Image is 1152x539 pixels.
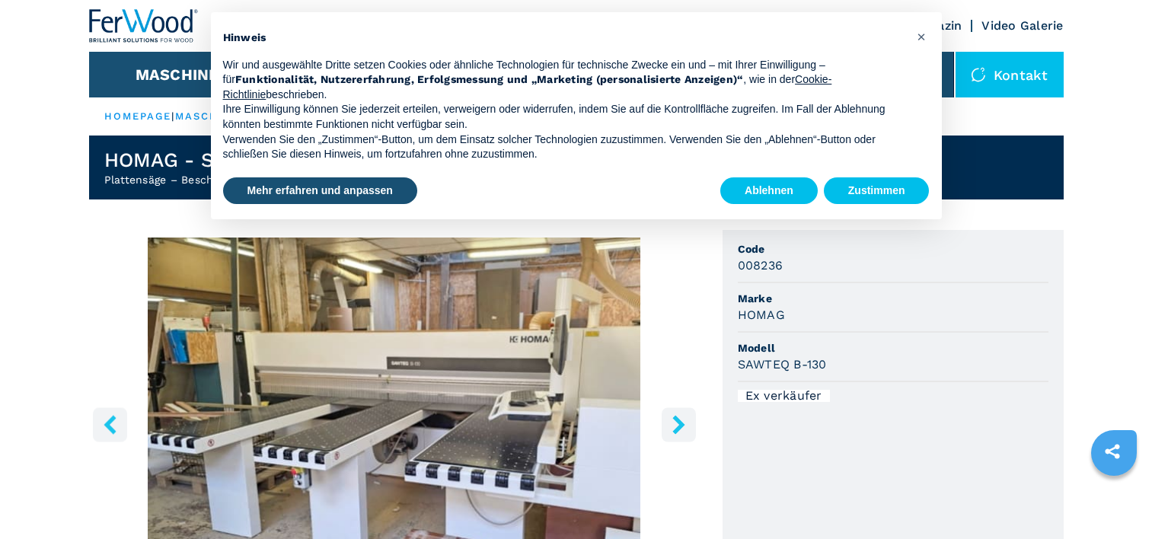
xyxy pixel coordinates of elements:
img: Kontakt [971,67,986,82]
h3: HOMAG [738,306,785,324]
iframe: Chat [1087,470,1141,528]
h2: Plattensäge – Beschickung von vorne [104,172,346,187]
button: Schließen Sie diesen Hinweis [910,24,934,49]
h3: 008236 [738,257,783,274]
div: Kontakt [956,52,1064,97]
h1: HOMAG - SAWTEQ B-130 [104,148,346,172]
button: right-button [662,407,696,442]
button: Maschinen [136,65,231,84]
span: Modell [738,340,1048,356]
p: Verwenden Sie den „Zustimmen“-Button, um dem Einsatz solcher Technologien zuzustimmen. Verwenden ... [223,132,905,162]
strong: Funktionalität, Nutzererfahrung, Erfolgsmessung und „Marketing (personalisierte Anzeigen)“ [235,73,744,85]
button: Ablehnen [720,177,818,205]
a: maschinen [175,110,250,122]
a: Video Galerie [981,18,1063,33]
span: | [171,110,174,122]
a: HOMEPAGE [104,110,172,122]
span: Marke [738,291,1048,306]
p: Wir und ausgewählte Dritte setzen Cookies oder ähnliche Technologien für technische Zwecke ein un... [223,58,905,103]
img: Ferwood [89,9,199,43]
h3: SAWTEQ B-130 [738,356,827,373]
a: sharethis [1093,432,1131,470]
div: Ex verkäufer [738,390,830,402]
h2: Hinweis [223,30,905,46]
p: Ihre Einwilligung können Sie jederzeit erteilen, verweigern oder widerrufen, indem Sie auf die Ko... [223,102,905,132]
span: × [917,27,926,46]
button: left-button [93,407,127,442]
button: Zustimmen [824,177,930,205]
span: Code [738,241,1048,257]
a: Cookie-Richtlinie [223,73,832,100]
button: Mehr erfahren und anpassen [223,177,417,205]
